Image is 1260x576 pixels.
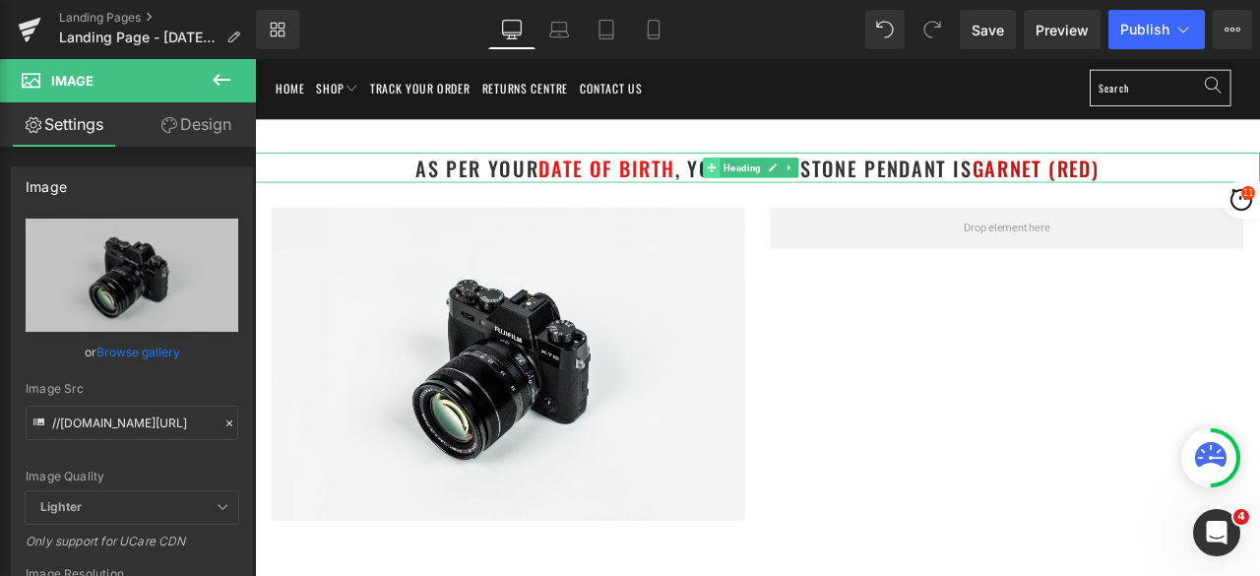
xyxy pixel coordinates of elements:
a: Expand / Collapse [624,117,645,141]
input: Search [989,13,1157,56]
span: Landing Page - [DATE] 11:10:13 [59,30,219,45]
iframe: Intercom live chat [1193,509,1240,556]
a: Returns Centre [269,12,371,60]
span: date of birth [337,111,498,147]
button: Redo [913,10,952,49]
a: Preview [1024,10,1101,49]
span: Preview [1036,20,1089,40]
div: Image [26,167,67,195]
span: Garnet (Red) [850,111,1001,147]
a: Home [25,12,59,60]
div: Image Quality [26,470,238,483]
a: Landing Pages [59,10,256,26]
div: or [26,342,238,362]
span: Heading [551,117,603,141]
input: Link [26,406,238,440]
a: Desktop [488,10,535,49]
a: Shop [73,12,122,60]
a: Contact us [385,12,459,60]
b: Lighter [40,499,82,514]
div: Only support for UCare CDN [26,534,238,562]
a: Laptop [535,10,583,49]
button: Undo [865,10,905,49]
span: Publish [1120,22,1169,37]
a: Browse gallery [96,335,180,369]
a: Tablet [583,10,630,49]
div: Image Src [26,382,238,396]
a: Design [132,102,260,147]
a: Track your order [136,12,255,60]
button: More [1213,10,1252,49]
span: 4 [1233,509,1249,525]
span: Image [51,73,94,89]
a: New Library [256,10,299,49]
button: Publish [1108,10,1205,49]
span: Save [972,20,1004,40]
a: Mobile [630,10,677,49]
